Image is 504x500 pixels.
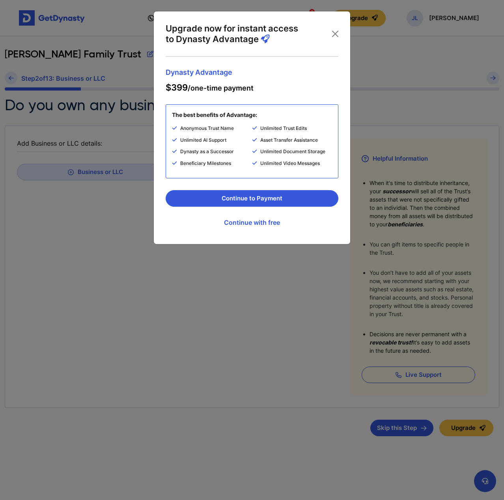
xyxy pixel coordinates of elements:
span: /one-time payment [166,82,254,93]
button: Close [329,28,342,40]
li: Dynasty as a Successor [172,148,252,159]
button: Continue to Payment [166,190,338,207]
span: Dynasty Advantage [166,69,338,76]
li: Beneficiary Milestones [172,159,252,172]
li: Unlimited Document Storage [252,148,332,159]
span: $399 [166,82,188,93]
li: Unlimited Video Messages [252,159,332,172]
li: Unlimited AI Support [172,136,252,148]
li: Anonymous Trust Name [172,124,252,136]
li: Asset Transfer Assistance [252,136,332,148]
a: Continue with free [166,213,338,232]
p: Upgrade now for instant access to Dynasty Advantage [166,23,304,44]
p: The best benefits of Advantage: [172,111,257,119]
li: Unlimited Trust Edits [252,124,332,136]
